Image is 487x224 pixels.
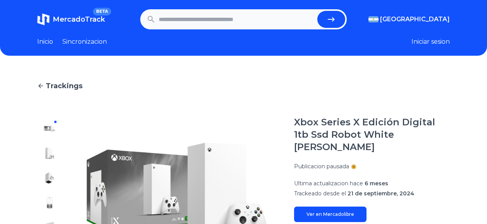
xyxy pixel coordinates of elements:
button: Iniciar sesion [411,37,450,46]
span: [GEOGRAPHIC_DATA] [380,15,450,24]
img: Xbox Series X Edición Digital 1tb Ssd Robot White Blanco [43,147,56,159]
span: 21 de septiembre, 2024 [348,190,414,197]
span: BETA [93,8,111,15]
img: Argentina [368,16,379,22]
p: Publicacion pausada [294,162,349,170]
img: Xbox Series X Edición Digital 1tb Ssd Robot White Blanco [43,122,56,135]
h1: Xbox Series X Edición Digital 1tb Ssd Robot White [PERSON_NAME] [294,116,450,153]
a: Trackings [37,80,450,91]
span: Ultima actualizacion hace [294,180,363,187]
span: Trackeado desde el [294,190,346,197]
a: Sincronizacion [62,37,107,46]
button: [GEOGRAPHIC_DATA] [368,15,450,24]
img: Xbox Series X Edición Digital 1tb Ssd Robot White Blanco [43,197,56,209]
span: MercadoTrack [53,15,105,24]
a: Inicio [37,37,53,46]
span: 6 meses [365,180,388,187]
a: Ver en Mercadolibre [294,207,367,222]
img: MercadoTrack [37,13,50,26]
a: MercadoTrackBETA [37,13,105,26]
img: Xbox Series X Edición Digital 1tb Ssd Robot White Blanco [43,172,56,184]
span: Trackings [46,80,83,91]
